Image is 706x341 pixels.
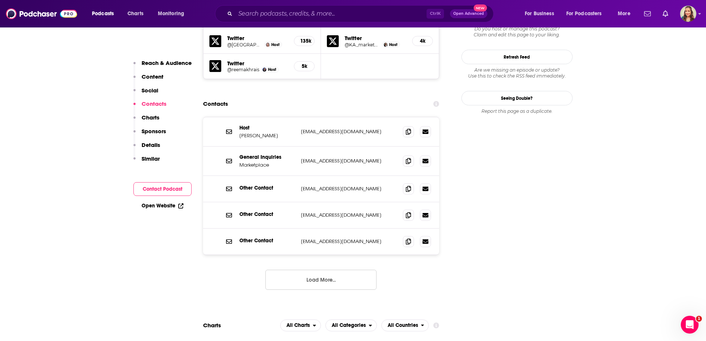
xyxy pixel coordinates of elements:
[123,8,148,20] a: Charts
[133,128,166,141] button: Sponsors
[613,8,640,20] button: open menu
[262,68,266,72] img: Reema Khrais
[142,73,163,80] p: Content
[641,7,654,20] a: Show notifications dropdown
[681,316,699,334] iframe: Intercom live chat
[561,8,613,20] button: open menu
[142,59,192,66] p: Reach & Audience
[142,87,158,94] p: Social
[325,319,377,331] h2: Categories
[239,237,295,244] p: Other Contact
[142,203,183,209] a: Open Website
[680,6,696,22] span: Logged in as adriana.guzman
[127,9,143,19] span: Charts
[680,6,696,22] img: User Profile
[133,155,160,169] button: Similar
[222,5,501,22] div: Search podcasts, credits, & more...
[268,67,276,72] span: Host
[227,60,288,67] h5: Twitter
[271,42,279,47] span: Host
[6,7,77,21] img: Podchaser - Follow, Share and Rate Podcasts
[203,97,228,111] h2: Contacts
[520,8,563,20] button: open menu
[300,38,308,44] h5: 135k
[133,114,159,128] button: Charts
[618,9,630,19] span: More
[142,128,166,135] p: Sponsors
[280,319,321,331] button: open menu
[461,26,573,38] div: Claim and edit this page to your liking.
[203,322,221,329] h2: Charts
[301,212,397,218] p: [EMAIL_ADDRESS][DOMAIN_NAME]
[680,6,696,22] button: Show profile menu
[280,319,321,331] h2: Platforms
[227,67,259,72] a: @reemakhrais
[300,63,308,69] h5: 5k
[450,9,487,18] button: Open AdvancedNew
[461,50,573,64] button: Refresh Feed
[239,162,295,168] p: Marketplace
[265,270,377,290] button: Load More...
[142,114,159,121] p: Charts
[461,91,573,105] a: Seeing Double?
[133,182,192,196] button: Contact Podcast
[153,8,194,20] button: open menu
[332,323,366,328] span: All Categories
[301,186,397,192] p: [EMAIL_ADDRESS][DOMAIN_NAME]
[696,316,702,322] span: 1
[389,42,397,47] span: Host
[381,319,429,331] button: open menu
[286,323,310,328] span: All Charts
[427,9,444,19] span: Ctrl K
[325,319,377,331] button: open menu
[660,7,671,20] a: Show notifications dropdown
[345,35,406,42] h5: Twitter
[239,185,295,191] p: Other Contact
[381,319,429,331] h2: Countries
[235,8,427,20] input: Search podcasts, credits, & more...
[158,9,184,19] span: Monitoring
[461,67,573,79] div: Are we missing an episode or update? Use this to check the RSS feed immediately.
[474,4,487,12] span: New
[266,43,270,47] img: Molly Wood
[461,26,573,32] span: Do you host or manage this podcast?
[133,141,160,155] button: Details
[92,9,114,19] span: Podcasts
[239,125,295,131] p: Host
[133,73,163,87] button: Content
[384,43,388,47] img: Kimberly Adams
[227,42,263,47] a: @[GEOGRAPHIC_DATA]
[133,59,192,73] button: Reach & Audience
[566,9,602,19] span: For Podcasters
[142,100,166,107] p: Contacts
[142,141,160,148] p: Details
[301,128,397,135] p: [EMAIL_ADDRESS][DOMAIN_NAME]
[133,87,158,101] button: Social
[301,158,397,164] p: [EMAIL_ADDRESS][DOMAIN_NAME]
[239,154,295,160] p: General Inquiries
[133,100,166,114] button: Contacts
[418,38,427,44] h5: 4k
[453,12,484,16] span: Open Advanced
[239,132,295,139] p: [PERSON_NAME]
[239,211,295,217] p: Other Contact
[142,155,160,162] p: Similar
[388,323,418,328] span: All Countries
[461,108,573,114] div: Report this page as a duplicate.
[87,8,123,20] button: open menu
[301,238,397,245] p: [EMAIL_ADDRESS][DOMAIN_NAME]
[227,35,288,42] h5: Twitter
[525,9,554,19] span: For Business
[345,42,380,47] a: @KA_marketplace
